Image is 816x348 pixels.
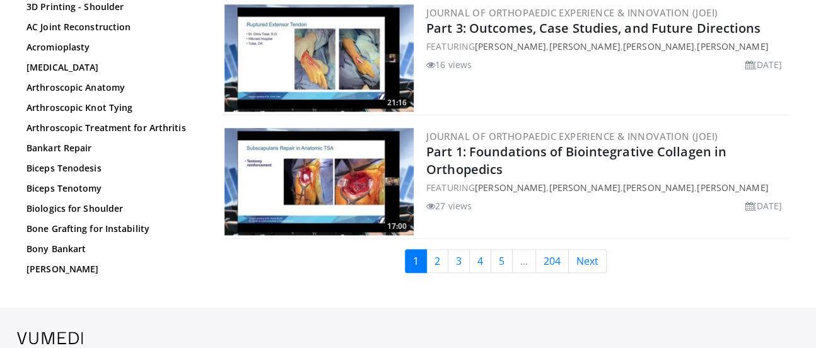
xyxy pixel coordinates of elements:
a: [PERSON_NAME] [623,182,694,194]
a: Bony Bankart [26,243,197,255]
a: Biceps Tenotomy [26,182,197,195]
a: [PERSON_NAME] [475,182,546,194]
a: 3 [448,249,470,273]
a: 17:00 [224,128,414,235]
span: 21:16 [383,97,411,108]
a: Journal of Orthopaedic Experience & Innovation (JOEI) [426,130,718,142]
li: 27 views [426,199,472,212]
a: Arthroscopic Anatomy [26,81,197,94]
a: AC Joint Reconstruction [26,21,197,33]
a: Arthroscopic Treatment for Arthritis [26,122,197,134]
div: FEATURING , , , [426,40,787,53]
a: 3D Printing - Shoulder [26,1,197,13]
a: [PERSON_NAME] [26,263,197,275]
a: [PERSON_NAME] [623,40,694,52]
a: Bone Grafting for Instability [26,223,197,235]
a: 4 [469,249,491,273]
a: Biceps Tenodesis [26,162,197,175]
a: Biologics for Shoulder [26,202,197,215]
a: 1 [405,249,427,273]
a: Acromioplasty [26,41,197,54]
a: Bankart Repair [26,142,197,154]
img: VuMedi Logo [17,332,83,344]
nav: Search results pages [222,249,790,273]
a: 21:16 [224,4,414,112]
li: 16 views [426,58,472,71]
a: [PERSON_NAME] [549,40,620,52]
a: [PERSON_NAME] [697,182,768,194]
a: 204 [535,249,569,273]
a: Arthroscopic Knot Tying [26,101,197,114]
span: 17:00 [383,221,411,232]
a: [PERSON_NAME] [549,182,620,194]
a: [MEDICAL_DATA] [26,61,197,74]
a: Part 1: Foundations of Biointegrative Collagen in Orthopedics [426,143,726,178]
img: b35d65a9-7d45-400a-8b67-eef5d228f227.300x170_q85_crop-smart_upscale.jpg [224,4,414,112]
a: [PERSON_NAME] [475,40,546,52]
a: Journal of Orthopaedic Experience & Innovation (JOEI) [426,6,718,19]
a: 2 [426,249,448,273]
a: [PERSON_NAME] [697,40,768,52]
a: 5 [491,249,513,273]
li: [DATE] [745,58,782,71]
a: Next [568,249,607,273]
img: 21cc53e3-2ad0-443c-9dfc-59df409b96e5.300x170_q85_crop-smart_upscale.jpg [224,128,414,235]
a: Part 3: Outcomes, Case Studies, and Future Directions [426,20,761,37]
a: [PERSON_NAME][GEOGRAPHIC_DATA] [26,283,197,296]
div: FEATURING , , , [426,181,787,194]
li: [DATE] [745,199,782,212]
